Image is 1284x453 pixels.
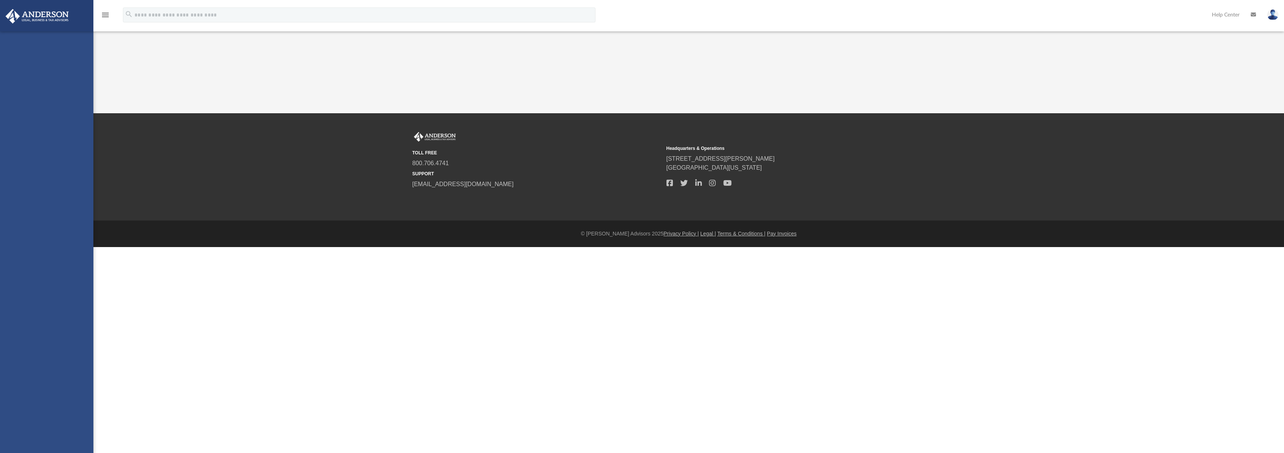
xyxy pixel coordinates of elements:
[666,145,915,152] small: Headquarters & Operations
[666,155,775,162] a: [STREET_ADDRESS][PERSON_NAME]
[767,231,796,237] a: Pay Invoices
[3,9,71,24] img: Anderson Advisors Platinum Portal
[93,230,1284,238] div: © [PERSON_NAME] Advisors 2025
[412,150,661,156] small: TOLL FREE
[412,170,661,177] small: SUPPORT
[1267,9,1278,20] img: User Pic
[666,164,762,171] a: [GEOGRAPHIC_DATA][US_STATE]
[412,132,457,142] img: Anderson Advisors Platinum Portal
[101,10,110,19] i: menu
[101,14,110,19] a: menu
[717,231,765,237] a: Terms & Conditions |
[412,160,449,166] a: 800.706.4741
[700,231,716,237] a: Legal |
[412,181,514,187] a: [EMAIL_ADDRESS][DOMAIN_NAME]
[125,10,133,18] i: search
[663,231,699,237] a: Privacy Policy |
